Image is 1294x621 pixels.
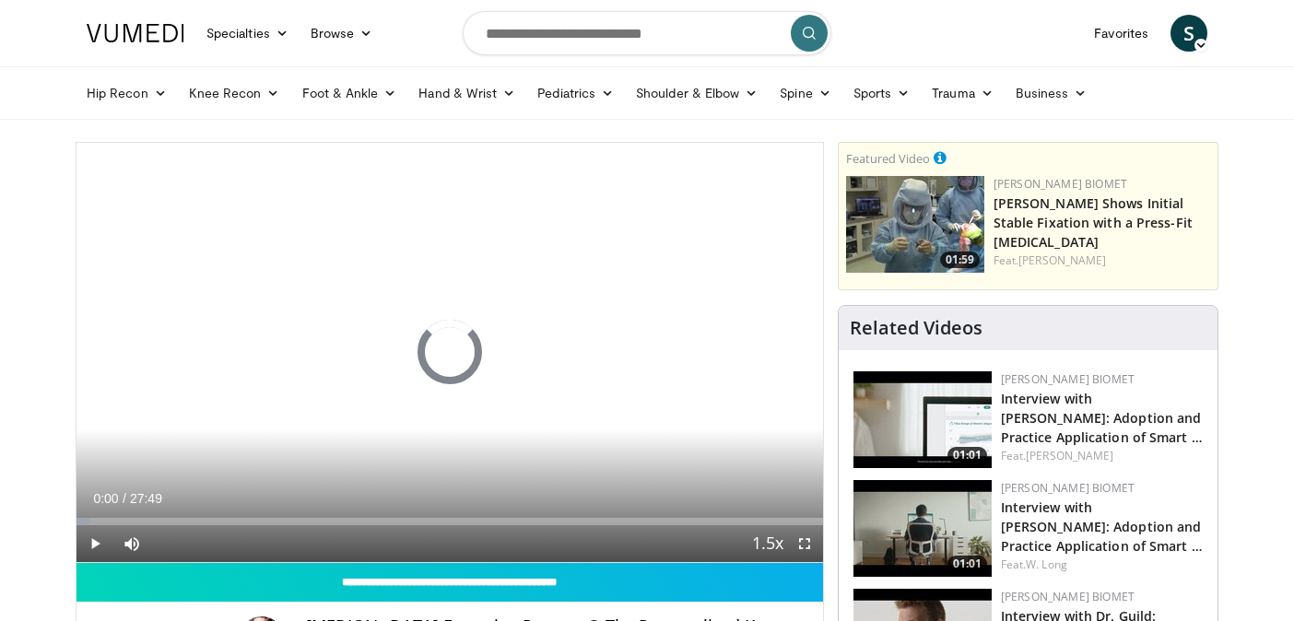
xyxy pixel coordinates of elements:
[1001,390,1203,446] a: Interview with [PERSON_NAME]: Adoption and Practice Application of Smart …
[1083,15,1159,52] a: Favorites
[130,491,162,506] span: 27:49
[853,371,992,468] img: 9076d05d-1948-43d5-895b-0b32d3e064e7.150x105_q85_crop-smart_upscale.jpg
[1170,15,1207,52] a: S
[195,15,300,52] a: Specialties
[1018,252,1106,268] a: [PERSON_NAME]
[769,75,841,111] a: Spine
[123,491,126,506] span: /
[1026,557,1067,572] a: W. Long
[947,556,987,572] span: 01:01
[1001,448,1203,464] div: Feat.
[994,176,1127,192] a: [PERSON_NAME] Biomet
[1026,448,1113,463] a: [PERSON_NAME]
[853,371,992,468] a: 01:01
[994,194,1193,251] a: [PERSON_NAME] Shows Initial Stable Fixation with a Press-Fit [MEDICAL_DATA]
[178,75,291,111] a: Knee Recon
[300,15,384,52] a: Browse
[850,317,982,339] h4: Related Videos
[1001,498,1203,555] a: Interview with [PERSON_NAME]: Adoption and Practice Application of Smart …
[463,11,831,55] input: Search topics, interventions
[786,525,823,562] button: Fullscreen
[113,525,150,562] button: Mute
[407,75,526,111] a: Hand & Wrist
[846,176,984,273] img: 6bc46ad6-b634-4876-a934-24d4e08d5fac.150x105_q85_crop-smart_upscale.jpg
[1001,589,1135,604] a: [PERSON_NAME] Biomet
[93,491,118,506] span: 0:00
[1001,371,1135,387] a: [PERSON_NAME] Biomet
[76,525,113,562] button: Play
[1001,480,1135,496] a: [PERSON_NAME] Biomet
[853,480,992,577] a: 01:01
[842,75,922,111] a: Sports
[76,143,823,563] video-js: Video Player
[76,75,178,111] a: Hip Recon
[1005,75,1099,111] a: Business
[994,252,1210,269] div: Feat.
[526,75,625,111] a: Pediatrics
[947,447,987,463] span: 01:01
[846,150,930,167] small: Featured Video
[87,24,184,42] img: VuMedi Logo
[940,252,980,268] span: 01:59
[921,75,1005,111] a: Trauma
[846,176,984,273] a: 01:59
[625,75,769,111] a: Shoulder & Elbow
[291,75,408,111] a: Foot & Ankle
[76,518,823,525] div: Progress Bar
[749,525,786,562] button: Playback Rate
[853,480,992,577] img: 01664f9e-370f-4f3e-ba1a-1c36ebbe6e28.150x105_q85_crop-smart_upscale.jpg
[1001,557,1203,573] div: Feat.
